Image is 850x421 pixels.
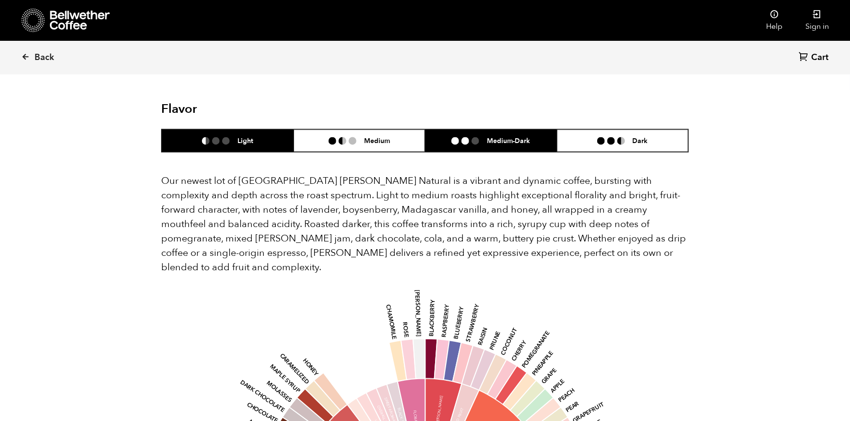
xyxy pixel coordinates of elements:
h6: Medium-Dark [487,137,530,145]
h6: Medium [364,137,390,145]
span: Cart [811,52,828,63]
h2: Flavor [161,102,337,117]
p: Our newest lot of [GEOGRAPHIC_DATA] [PERSON_NAME] Natural is a vibrant and dynamic coffee, bursti... [161,174,689,275]
a: Cart [799,51,831,64]
span: Back [35,52,54,63]
h6: Dark [633,137,648,145]
h6: Light [237,137,253,145]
